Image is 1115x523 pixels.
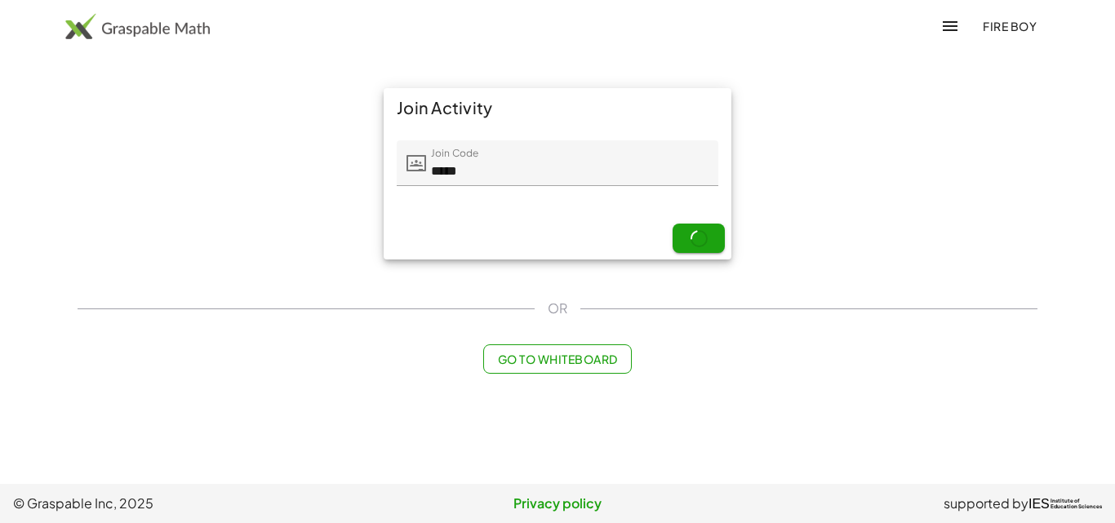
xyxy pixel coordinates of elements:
[1051,499,1102,510] span: Institute of Education Sciences
[983,19,1037,33] span: Fire Boy
[1028,494,1102,513] a: IESInstitute ofEducation Sciences
[970,11,1050,41] button: Fire Boy
[944,494,1028,513] span: supported by
[13,494,376,513] span: © Graspable Inc, 2025
[384,88,731,127] div: Join Activity
[497,352,617,366] span: Go to Whiteboard
[1028,496,1050,512] span: IES
[376,494,740,513] a: Privacy policy
[548,299,567,318] span: OR
[483,344,631,374] button: Go to Whiteboard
